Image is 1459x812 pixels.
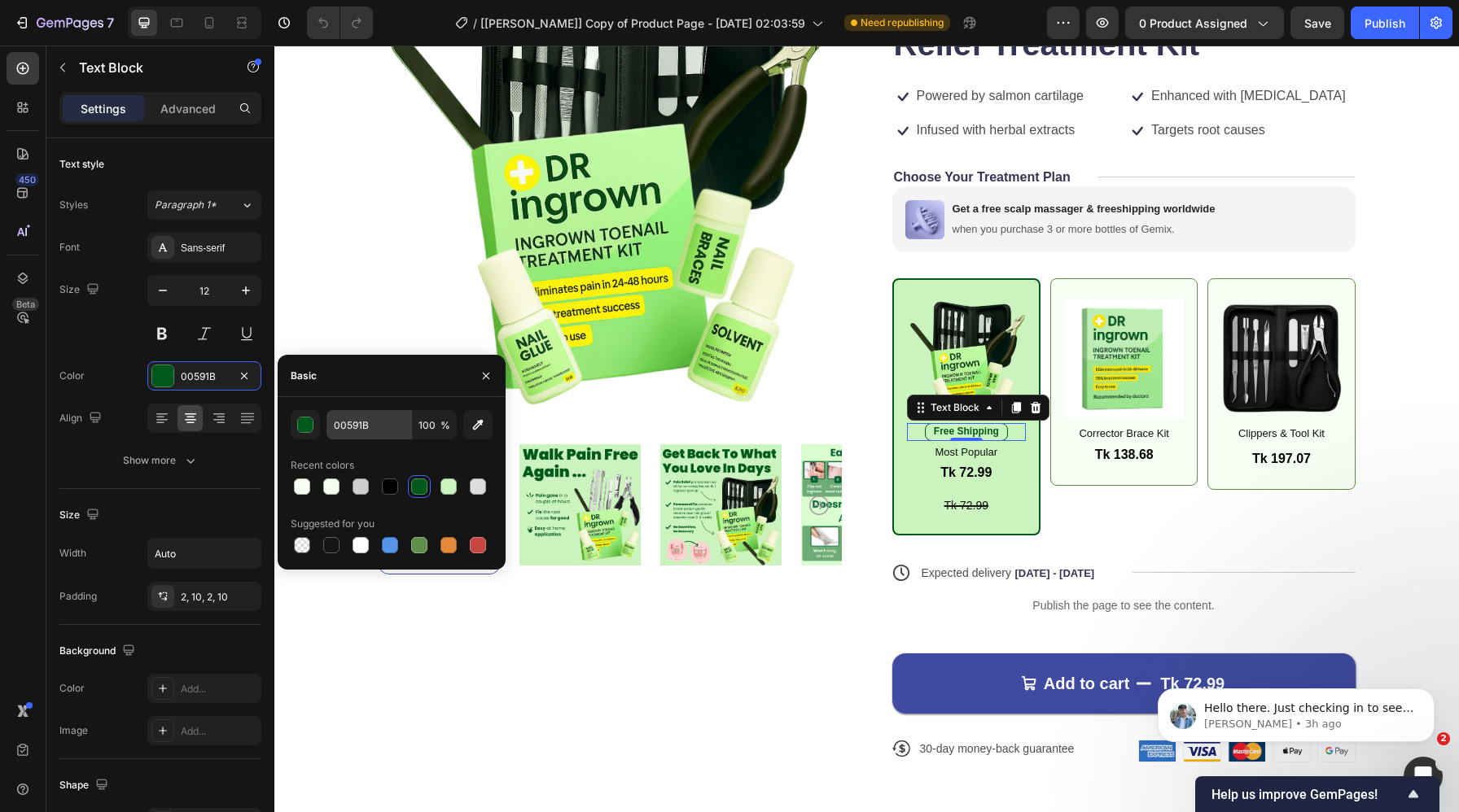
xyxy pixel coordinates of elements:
[1290,7,1344,39] button: Save
[59,369,85,383] div: Color
[678,157,941,171] p: Get a free scalp massager & freeshipping worldwide
[947,253,1067,373] img: Product_Images_72.png
[148,539,261,568] input: Auto
[949,378,1065,397] p: Clippers & Tool Kit
[326,410,411,439] input: Eg: FFFFFF
[59,240,80,255] div: Font
[620,124,796,141] p: Choose Your Treatment Plan
[647,521,738,534] span: Expected delivery
[181,369,228,384] div: 00591B
[1044,695,1080,716] img: gempages_557035327131222818-ee814f52-4526-49ec-a520-1952a2f45b9d.png
[1404,757,1443,796] iframe: Intercom live chat
[1437,732,1450,745] span: 2
[59,279,103,301] div: Size
[59,589,97,604] div: Padding
[480,15,805,32] span: [[PERSON_NAME]] Copy of Product Page - [DATE] 02:03:59
[634,397,751,416] p: Most Popular
[1125,7,1284,39] button: 0 product assigned
[59,157,104,172] div: Text style
[59,408,105,430] div: Align
[740,522,820,534] span: [DATE] - [DATE]
[1365,15,1405,32] div: Publish
[954,695,991,716] img: gempages_557035327131222818-8d0d6305-1ea3-478e-a97c-980dd2d7f2cc.png
[15,173,39,186] div: 450
[59,198,88,212] div: Styles
[181,682,257,696] div: Add...
[59,546,86,561] div: Width
[678,177,941,191] p: when you purchase 3 or more bottles of Gemix.
[307,7,373,39] div: Undo/Redo
[7,7,121,39] button: 7
[884,626,952,650] div: Tk 72.99
[1139,15,1247,32] span: 0 product assigned
[618,608,1081,668] button: Add to cart
[59,723,88,738] div: Image
[618,552,1081,569] p: Publish the page to see the content.
[791,378,908,397] p: Corrector Brace Kit
[976,404,1038,424] div: Tk 197.07
[291,458,354,473] div: Recent colors
[79,58,217,77] p: Text Block
[147,190,261,220] button: Paragraph 1*
[1211,787,1404,802] span: Help us improve GemPages!
[160,100,216,117] p: Advanced
[59,681,85,696] div: Color
[790,253,909,373] img: Copy_of_Product_Images_4.png
[291,369,317,383] div: Basic
[664,417,719,438] div: Tk 72.99
[642,42,809,59] p: Powered by salmon cartilage
[12,298,39,311] div: Beta
[646,696,800,710] p: 30-day money-back guarantee
[107,13,114,33] p: 7
[71,47,280,157] span: Hello there. Just checking in to see if the solution we shared earlier worked for you 😊 If we don...
[71,63,281,77] p: Message from Liam, sent 3h ago
[473,15,477,32] span: /
[59,504,103,526] div: Size
[769,627,856,648] div: Add to cart
[1304,16,1331,30] span: Save
[181,241,257,255] div: Sans-serif
[631,155,670,194] img: gempages_557035327131222818-62e4facb-bfb2-45ee-9ca6-16a7c2d03249.png
[664,451,719,469] div: Tk 72.99
[642,76,801,94] p: Infused with herbal extracts
[1351,7,1419,39] button: Publish
[819,399,881,420] div: Tk 138.68
[440,418,450,433] span: %
[633,254,752,373] img: Product_Images_75.png
[274,46,1459,812] iframe: Design area
[59,446,261,475] button: Show more
[659,380,725,393] p: Free Shipping
[155,198,217,212] span: Paragraph 1*
[81,100,126,117] p: Settings
[59,640,138,662] div: Background
[861,15,944,30] span: Need republishing
[999,695,1036,716] img: gempages_557035327131222818-c7276185-9560-46ac-8530-f84237778fa7.png
[877,42,1071,59] p: Enhanced with [MEDICAL_DATA]
[181,590,257,605] div: 2, 10, 2, 10
[123,452,199,469] div: Show more
[909,695,946,716] img: gempages_557035327131222818-85b81631-6b16-483f-8b57-9aa8dc010750.png
[291,517,375,531] div: Suggested for you
[535,450,554,469] button: Carousel Next Arrow
[59,775,112,797] div: Shape
[877,76,991,94] p: Targets root causes
[653,355,708,369] div: Text Block
[1211,784,1423,804] button: Show survey - Help us improve GemPages!
[181,724,257,739] div: Add...
[1133,654,1459,768] iframe: Intercom notifications message
[865,695,901,716] img: gempages_557035327131222818-02111a35-de92-4466-b923-1977f1d34954.png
